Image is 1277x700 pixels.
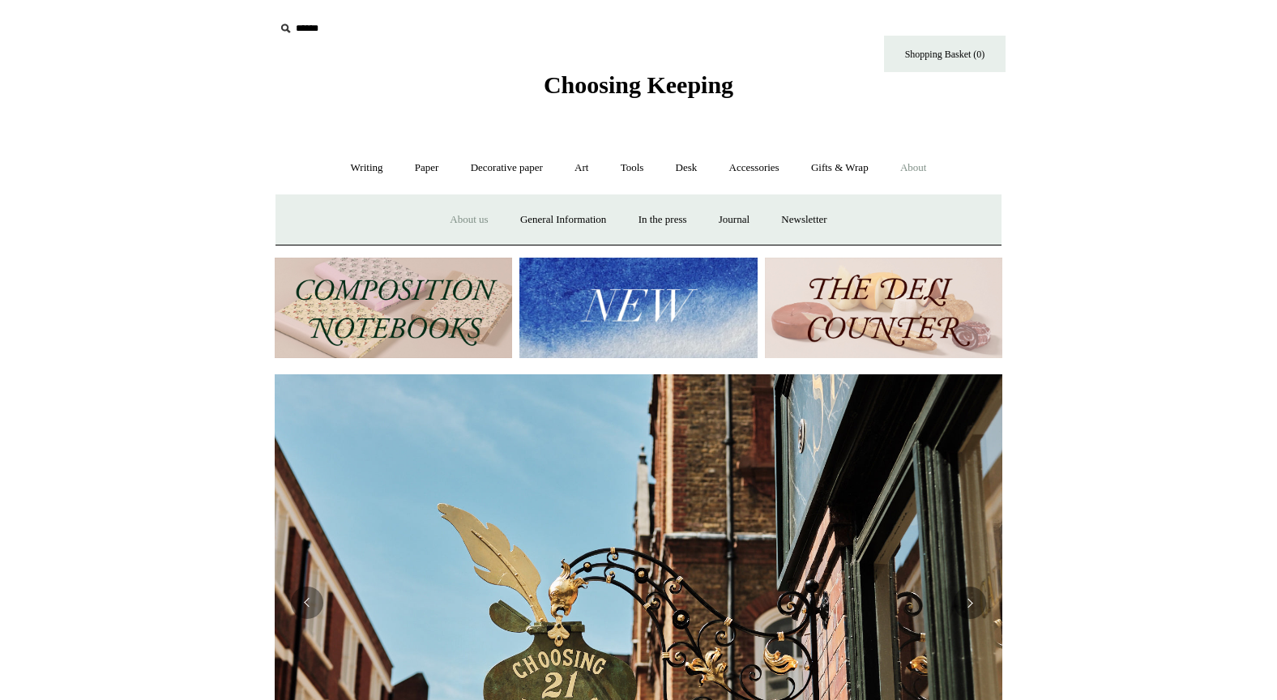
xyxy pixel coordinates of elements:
[884,36,1006,72] a: Shopping Basket (0)
[519,258,757,359] img: New.jpg__PID:f73bdf93-380a-4a35-bcfe-7823039498e1
[715,147,794,190] a: Accessories
[954,587,986,619] button: Next
[704,198,764,241] a: Journal
[661,147,712,190] a: Desk
[886,147,942,190] a: About
[560,147,603,190] a: Art
[544,84,733,96] a: Choosing Keeping
[624,198,702,241] a: In the press
[544,71,733,98] span: Choosing Keeping
[797,147,883,190] a: Gifts & Wrap
[767,198,841,241] a: Newsletter
[606,147,659,190] a: Tools
[435,198,502,241] a: About us
[506,198,621,241] a: General Information
[400,147,454,190] a: Paper
[275,258,512,359] img: 202302 Composition ledgers.jpg__PID:69722ee6-fa44-49dd-a067-31375e5d54ec
[291,587,323,619] button: Previous
[456,147,557,190] a: Decorative paper
[336,147,398,190] a: Writing
[765,258,1002,359] img: The Deli Counter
